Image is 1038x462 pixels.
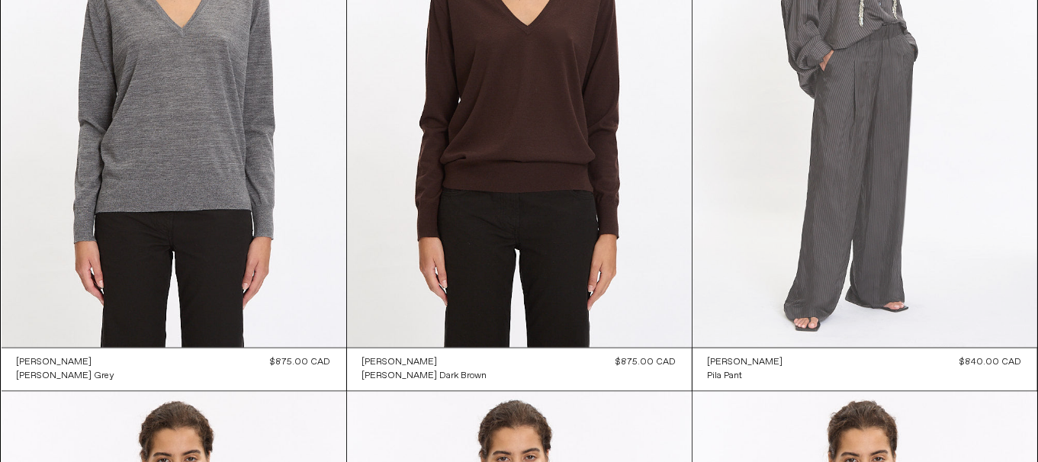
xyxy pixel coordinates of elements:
div: $875.00 CAD [271,356,331,370]
div: [PERSON_NAME] Grey [17,371,115,383]
div: [PERSON_NAME] [708,357,783,370]
a: [PERSON_NAME] [708,356,783,370]
div: Pila Pant [708,371,743,383]
a: [PERSON_NAME] [17,356,115,370]
div: [PERSON_NAME] [362,357,438,370]
a: [PERSON_NAME] [362,356,487,370]
div: $840.00 CAD [960,356,1022,370]
div: [PERSON_NAME] Dark Brown [362,371,487,383]
div: [PERSON_NAME] [17,357,92,370]
div: $875.00 CAD [616,356,676,370]
a: Pila Pant [708,370,783,383]
a: [PERSON_NAME] Grey [17,370,115,383]
a: [PERSON_NAME] Dark Brown [362,370,487,383]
